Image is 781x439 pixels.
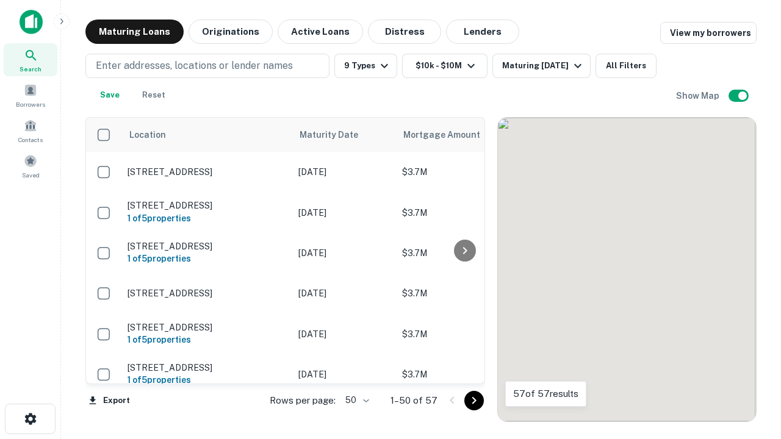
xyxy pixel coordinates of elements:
[502,59,585,73] div: Maturing [DATE]
[270,393,336,408] p: Rows per page:
[334,54,397,78] button: 9 Types
[498,118,756,421] div: 0 0
[298,246,390,260] p: [DATE]
[720,302,781,361] iframe: Chat Widget
[298,206,390,220] p: [DATE]
[85,391,133,410] button: Export
[300,127,374,142] span: Maturity Date
[402,287,524,300] p: $3.7M
[129,127,166,142] span: Location
[298,287,390,300] p: [DATE]
[402,165,524,179] p: $3.7M
[298,368,390,381] p: [DATE]
[402,368,524,381] p: $3.7M
[128,252,286,265] h6: 1 of 5 properties
[16,99,45,109] span: Borrowers
[4,149,57,182] a: Saved
[298,327,390,341] p: [DATE]
[128,333,286,346] h6: 1 of 5 properties
[128,241,286,252] p: [STREET_ADDRESS]
[96,59,293,73] p: Enter addresses, locations or lender names
[676,89,721,102] h6: Show Map
[90,83,129,107] button: Save your search to get updates of matches that match your search criteria.
[128,212,286,225] h6: 1 of 5 properties
[134,83,173,107] button: Reset
[660,22,757,44] a: View my borrowers
[446,20,519,44] button: Lenders
[4,43,57,76] a: Search
[298,165,390,179] p: [DATE]
[402,327,524,341] p: $3.7M
[513,387,578,401] p: 57 of 57 results
[18,135,43,145] span: Contacts
[340,391,371,409] div: 50
[4,79,57,112] a: Borrowers
[402,246,524,260] p: $3.7M
[368,20,441,44] button: Distress
[85,54,329,78] button: Enter addresses, locations or lender names
[20,10,43,34] img: capitalize-icon.png
[596,54,657,78] button: All Filters
[390,393,437,408] p: 1–50 of 57
[20,64,41,74] span: Search
[292,118,396,152] th: Maturity Date
[85,20,184,44] button: Maturing Loans
[278,20,363,44] button: Active Loans
[402,206,524,220] p: $3.7M
[189,20,273,44] button: Originations
[128,166,286,177] p: [STREET_ADDRESS]
[128,322,286,333] p: [STREET_ADDRESS]
[128,288,286,299] p: [STREET_ADDRESS]
[403,127,496,142] span: Mortgage Amount
[121,118,292,152] th: Location
[492,54,591,78] button: Maturing [DATE]
[396,118,530,152] th: Mortgage Amount
[128,200,286,211] p: [STREET_ADDRESS]
[128,373,286,387] h6: 1 of 5 properties
[128,362,286,373] p: [STREET_ADDRESS]
[464,391,484,410] button: Go to next page
[402,54,488,78] button: $10k - $10M
[4,114,57,147] a: Contacts
[22,170,40,180] span: Saved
